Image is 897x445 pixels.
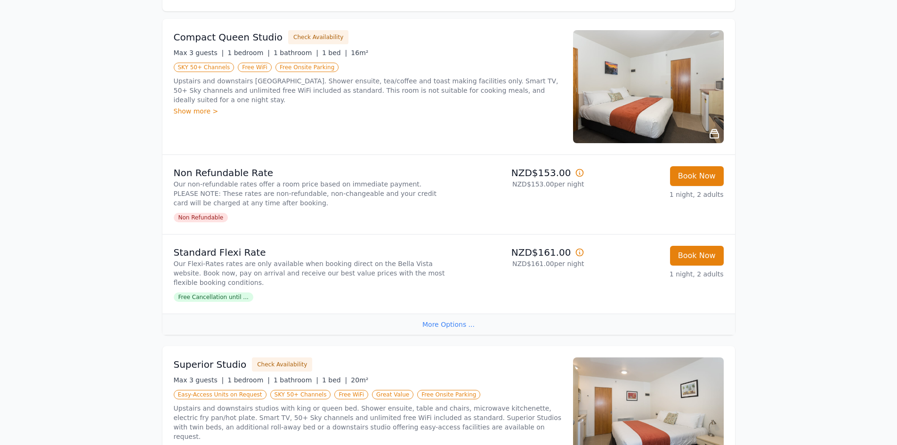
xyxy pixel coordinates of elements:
[351,376,368,384] span: 20m²
[162,314,735,335] div: More Options ...
[417,390,480,399] span: Free Onsite Parking
[270,390,331,399] span: SKY 50+ Channels
[174,31,283,44] h3: Compact Queen Studio
[174,358,247,371] h3: Superior Studio
[322,376,347,384] span: 1 bed |
[174,390,267,399] span: Easy-Access Units on Request
[238,63,272,72] span: Free WiFi
[174,404,562,441] p: Upstairs and downstairs studios with king or queen bed. Shower ensuite, table and chairs, microwa...
[174,106,562,116] div: Show more >
[174,63,234,72] span: SKY 50+ Channels
[174,376,224,384] span: Max 3 guests |
[453,259,584,268] p: NZD$161.00 per night
[174,166,445,179] p: Non Refundable Rate
[227,376,270,384] span: 1 bedroom |
[670,246,724,266] button: Book Now
[275,63,339,72] span: Free Onsite Parking
[592,269,724,279] p: 1 night, 2 adults
[174,76,562,105] p: Upstairs and downstairs [GEOGRAPHIC_DATA]. Shower ensuite, tea/coffee and toast making facilities...
[174,292,253,302] span: Free Cancellation until ...
[351,49,368,57] span: 16m²
[453,246,584,259] p: NZD$161.00
[174,49,224,57] span: Max 3 guests |
[372,390,413,399] span: Great Value
[274,49,318,57] span: 1 bathroom |
[227,49,270,57] span: 1 bedroom |
[174,213,228,222] span: Non Refundable
[288,30,348,44] button: Check Availability
[453,179,584,189] p: NZD$153.00 per night
[274,376,318,384] span: 1 bathroom |
[592,190,724,199] p: 1 night, 2 adults
[252,357,312,372] button: Check Availability
[174,259,445,287] p: Our Flexi-Rates rates are only available when booking direct on the Bella Vista website. Book now...
[322,49,347,57] span: 1 bed |
[670,166,724,186] button: Book Now
[453,166,584,179] p: NZD$153.00
[174,179,445,208] p: Our non-refundable rates offer a room price based on immediate payment. PLEASE NOTE: These rates ...
[174,246,445,259] p: Standard Flexi Rate
[334,390,368,399] span: Free WiFi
